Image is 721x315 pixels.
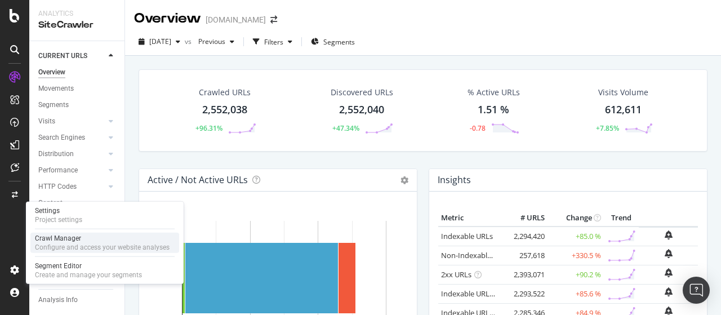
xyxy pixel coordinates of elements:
a: Segments [38,99,117,111]
div: Visits Volume [598,87,648,98]
td: +90.2 % [548,265,604,284]
div: Open Intercom Messenger [683,277,710,304]
span: 2025 Sep. 4th [149,37,171,46]
a: Segment EditorCreate and manage your segments [30,260,179,281]
span: Segments [323,37,355,47]
div: arrow-right-arrow-left [270,16,277,24]
div: Filters [264,37,283,47]
div: Overview [38,66,65,78]
span: vs [185,37,194,46]
td: 2,293,522 [502,284,548,303]
a: Indexable URLs [441,231,493,241]
div: SiteCrawler [38,19,115,32]
a: Non-Indexable URLs [441,250,510,260]
a: Analysis Info [38,294,117,306]
div: +96.31% [195,123,222,133]
div: Settings [35,206,82,215]
div: Content [38,197,63,209]
th: Change [548,210,604,227]
td: 2,294,420 [502,227,548,246]
button: Segments [306,33,359,51]
span: Previous [194,37,225,46]
div: +47.34% [332,123,359,133]
td: 2,393,071 [502,265,548,284]
div: Segments [38,99,69,111]
h4: Active / Not Active URLs [148,172,248,188]
div: HTTP Codes [38,181,77,193]
div: 1.51 % [478,103,509,117]
a: SettingsProject settings [30,205,179,225]
div: Configure and access your website analyses [35,243,170,252]
td: 257,618 [502,246,548,265]
div: [DOMAIN_NAME] [206,14,266,25]
div: Performance [38,165,78,176]
div: Overview [134,9,201,28]
button: [DATE] [134,33,185,51]
div: Crawled URLs [199,87,251,98]
div: Search Engines [38,132,85,144]
th: Trend [604,210,639,227]
div: Segment Editor [35,261,142,270]
div: bell-plus [665,268,673,277]
div: Analysis Info [38,294,78,306]
div: 2,552,038 [202,103,247,117]
div: % Active URLs [468,87,520,98]
td: +330.5 % [548,246,604,265]
div: CURRENT URLS [38,50,87,62]
div: Create and manage your segments [35,270,142,279]
a: Overview [38,66,117,78]
div: bell-plus [665,230,673,239]
div: bell-plus [665,249,673,258]
td: +85.0 % [548,227,604,246]
th: # URLS [502,210,548,227]
a: HTTP Codes [38,181,105,193]
h4: Insights [438,172,471,188]
div: Distribution [38,148,74,160]
div: 612,611 [605,103,642,117]
a: Visits [38,116,105,127]
button: Previous [194,33,239,51]
div: 2,552,040 [339,103,384,117]
div: Visits [38,116,55,127]
div: Movements [38,83,74,95]
div: bell-plus [665,287,673,296]
div: Crawl Manager [35,234,170,243]
a: CURRENT URLS [38,50,105,62]
div: Project settings [35,215,82,224]
a: Crawl ManagerConfigure and access your website analyses [30,233,179,253]
a: Movements [38,83,117,95]
i: Options [400,176,408,184]
div: -0.78 [470,123,486,133]
a: Distribution [38,148,105,160]
a: 2xx URLs [441,269,471,279]
td: +85.6 % [548,284,604,303]
div: +7.85% [596,123,619,133]
button: Filters [248,33,297,51]
a: Indexable URLs with Bad H1 [441,289,535,299]
th: Metric [438,210,502,227]
div: Analytics [38,9,115,19]
a: Content [38,197,117,209]
a: Search Engines [38,132,105,144]
div: Discovered URLs [331,87,393,98]
a: Performance [38,165,105,176]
